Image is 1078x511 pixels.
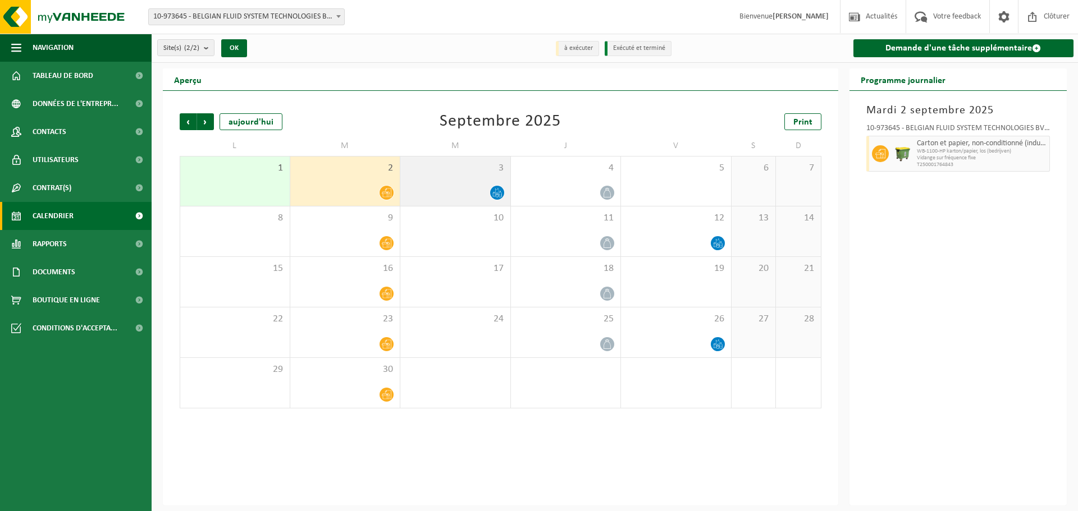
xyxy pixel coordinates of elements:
[186,212,284,224] span: 8
[866,125,1050,136] div: 10-973645 - BELGIAN FLUID SYSTEM TECHNOLOGIES BVBA / SWAGELOK - GROOT-BIJGAARDEN
[773,12,829,21] strong: [PERSON_NAME]
[917,162,1047,168] span: T250001764843
[180,113,197,130] span: Précédent
[917,148,1047,155] span: WB-1100-HP karton/papier, los (bedrijven)
[894,145,911,162] img: WB-1100-HPE-GN-50
[517,313,615,325] span: 25
[732,136,776,156] td: S
[517,263,615,275] span: 18
[296,212,395,224] span: 9
[186,313,284,325] span: 22
[184,44,199,52] count: (2/2)
[290,136,401,156] td: M
[406,212,505,224] span: 10
[917,139,1047,148] span: Carton et papier, non-conditionné (industriel)
[776,136,821,156] td: D
[517,162,615,174] span: 4
[33,62,93,90] span: Tableau de bord
[186,363,284,376] span: 29
[33,174,71,202] span: Contrat(s)
[406,162,505,174] span: 3
[221,39,247,57] button: OK
[849,68,957,90] h2: Programme journalier
[33,230,67,258] span: Rapports
[782,263,815,275] span: 21
[853,39,1074,57] a: Demande d'une tâche supplémentaire
[556,41,599,56] li: à exécuter
[627,313,725,325] span: 26
[440,113,561,130] div: Septembre 2025
[296,162,395,174] span: 2
[33,258,75,286] span: Documents
[33,118,66,146] span: Contacts
[793,118,812,127] span: Print
[33,34,74,62] span: Navigation
[197,113,214,130] span: Suivant
[33,286,100,314] span: Boutique en ligne
[605,41,672,56] li: Exécuté et terminé
[163,40,199,57] span: Site(s)
[511,136,622,156] td: J
[406,313,505,325] span: 24
[621,136,732,156] td: V
[33,314,117,342] span: Conditions d'accepta...
[148,8,345,25] span: 10-973645 - BELGIAN FLUID SYSTEM TECHNOLOGIES BVBA / SWAGELOK - GROOT-BIJGAARDEN
[406,263,505,275] span: 17
[149,9,344,25] span: 10-973645 - BELGIAN FLUID SYSTEM TECHNOLOGIES BVBA / SWAGELOK - GROOT-BIJGAARDEN
[627,162,725,174] span: 5
[157,39,214,56] button: Site(s)(2/2)
[296,363,395,376] span: 30
[627,263,725,275] span: 19
[782,212,815,224] span: 14
[33,146,79,174] span: Utilisateurs
[782,162,815,174] span: 7
[737,212,770,224] span: 13
[33,90,118,118] span: Données de l'entrepr...
[400,136,511,156] td: M
[186,263,284,275] span: 15
[917,155,1047,162] span: Vidange sur fréquence fixe
[180,136,290,156] td: L
[782,313,815,325] span: 28
[517,212,615,224] span: 11
[737,162,770,174] span: 6
[627,212,725,224] span: 12
[296,263,395,275] span: 16
[163,68,213,90] h2: Aperçu
[220,113,282,130] div: aujourd'hui
[737,263,770,275] span: 20
[296,313,395,325] span: 23
[737,313,770,325] span: 27
[866,102,1050,119] h3: Mardi 2 septembre 2025
[33,202,74,230] span: Calendrier
[784,113,821,130] a: Print
[186,162,284,174] span: 1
